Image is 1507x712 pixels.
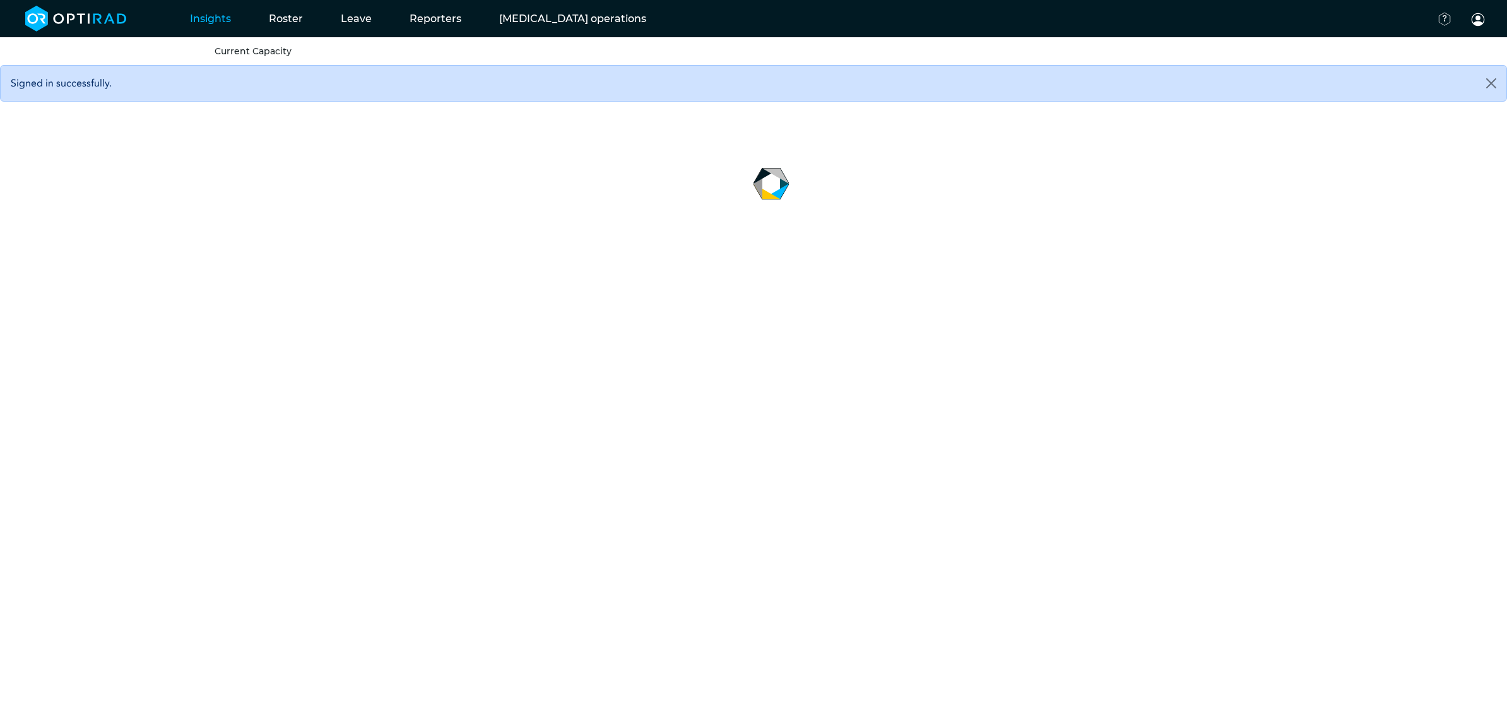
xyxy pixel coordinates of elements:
[25,6,127,32] img: brand-opti-rad-logos-blue-and-white-d2f68631ba2948856bd03f2d395fb146ddc8fb01b4b6e9315ea85fa773367...
[1476,66,1506,101] button: Close
[215,45,292,57] a: Current Capacity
